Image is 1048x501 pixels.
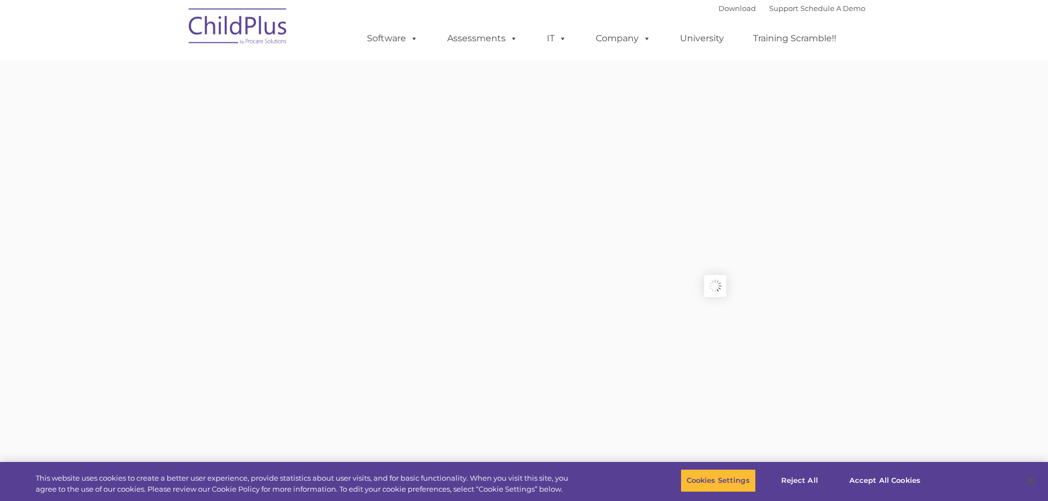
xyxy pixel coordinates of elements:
a: Support [769,4,798,13]
a: IT [536,27,578,49]
img: ChildPlus by Procare Solutions [183,1,293,56]
a: University [669,27,735,49]
button: Close [1018,469,1042,493]
font: | [718,4,865,13]
a: Software [356,27,429,49]
a: Assessments [436,27,529,49]
button: Cookies Settings [681,469,756,492]
button: Accept All Cookies [843,469,926,492]
button: Reject All [765,469,834,492]
a: Training Scramble!! [742,27,847,49]
a: Schedule A Demo [800,4,865,13]
a: Company [585,27,662,49]
div: This website uses cookies to create a better user experience, provide statistics about user visit... [36,473,577,494]
a: Download [718,4,756,13]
